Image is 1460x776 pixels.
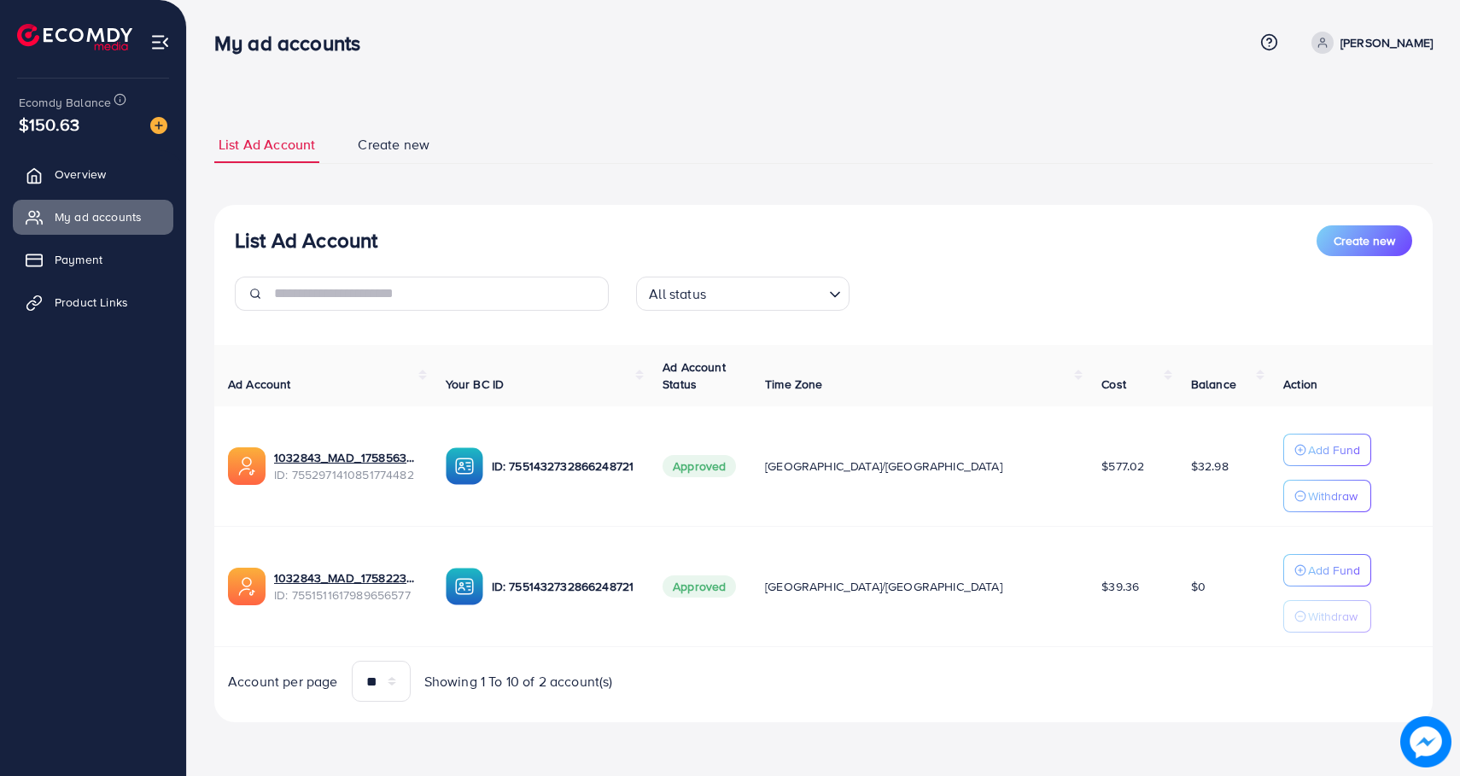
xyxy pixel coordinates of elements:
[13,285,173,319] a: Product Links
[214,31,374,55] h3: My ad accounts
[1101,458,1144,475] span: $577.02
[55,251,102,268] span: Payment
[1283,434,1371,466] button: Add Fund
[1283,480,1371,512] button: Withdraw
[17,24,132,50] img: logo
[219,135,315,155] span: List Ad Account
[765,578,1002,595] span: [GEOGRAPHIC_DATA]/[GEOGRAPHIC_DATA]
[13,200,173,234] a: My ad accounts
[1340,32,1433,53] p: [PERSON_NAME]
[274,569,418,604] div: <span class='underline'>1032843_MAD_1758223333626</span></br>7551511617989656577
[1308,440,1360,460] p: Add Fund
[446,568,483,605] img: ic-ba-acc.ded83a64.svg
[274,449,418,484] div: <span class='underline'>1032843_MAD_1758563689031</span></br>7552971410851774482
[13,242,173,277] a: Payment
[1101,578,1139,595] span: $39.36
[1191,578,1206,595] span: $0
[446,376,505,393] span: Your BC ID
[663,455,736,477] span: Approved
[228,672,338,691] span: Account per page
[1317,225,1412,256] button: Create new
[1191,376,1236,393] span: Balance
[1334,232,1395,249] span: Create new
[1308,486,1358,506] p: Withdraw
[1308,560,1360,581] p: Add Fund
[55,294,128,311] span: Product Links
[765,376,822,393] span: Time Zone
[1191,458,1229,475] span: $32.98
[274,586,418,604] span: ID: 7551511617989656577
[235,228,377,253] h3: List Ad Account
[19,94,111,111] span: Ecomdy Balance
[1305,32,1433,54] a: [PERSON_NAME]
[1400,716,1451,767] img: image
[424,672,613,691] span: Showing 1 To 10 of 2 account(s)
[228,568,266,605] img: ic-ads-acc.e4c84228.svg
[19,112,79,137] span: $150.63
[492,576,636,597] p: ID: 7551432732866248721
[358,135,429,155] span: Create new
[1308,606,1358,627] p: Withdraw
[663,359,726,393] span: Ad Account Status
[765,458,1002,475] span: [GEOGRAPHIC_DATA]/[GEOGRAPHIC_DATA]
[711,278,822,306] input: Search for option
[1283,600,1371,633] button: Withdraw
[150,117,167,134] img: image
[1101,376,1126,393] span: Cost
[274,569,418,586] a: 1032843_MAD_1758223333626
[274,466,418,483] span: ID: 7552971410851774482
[228,447,266,485] img: ic-ads-acc.e4c84228.svg
[1283,554,1371,586] button: Add Fund
[446,447,483,485] img: ic-ba-acc.ded83a64.svg
[228,376,291,393] span: Ad Account
[150,32,170,52] img: menu
[274,449,418,466] a: 1032843_MAD_1758563689031
[55,166,106,183] span: Overview
[55,208,142,225] span: My ad accounts
[13,157,173,191] a: Overview
[492,456,636,476] p: ID: 7551432732866248721
[645,282,710,306] span: All status
[663,575,736,598] span: Approved
[636,277,850,311] div: Search for option
[1283,376,1317,393] span: Action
